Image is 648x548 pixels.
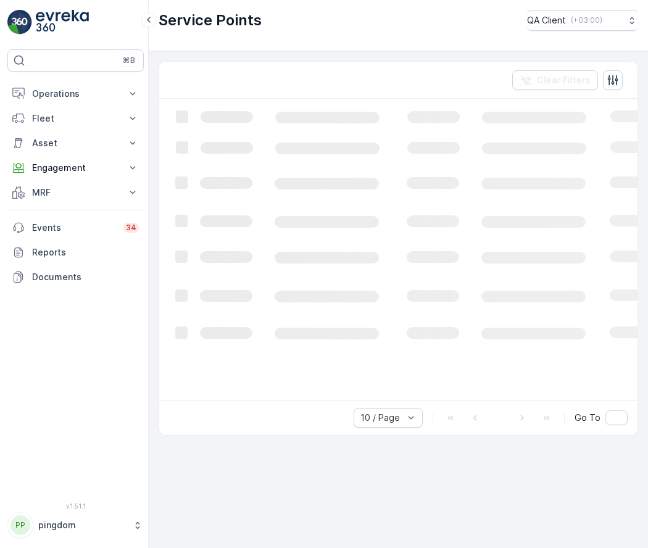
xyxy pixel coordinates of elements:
a: Reports [7,240,144,265]
button: Clear Filters [512,70,598,90]
p: pingdom [38,519,127,531]
button: PPpingdom [7,512,144,538]
img: logo_light-DOdMpM7g.png [36,10,89,35]
p: MRF [32,186,119,199]
p: Engagement [32,162,119,174]
button: Operations [7,81,144,106]
span: Go To [575,412,600,424]
p: Events [32,222,116,234]
p: Reports [32,246,139,259]
button: Engagement [7,156,144,180]
button: QA Client(+03:00) [527,10,638,31]
p: Documents [32,271,139,283]
a: Documents [7,265,144,289]
p: Service Points [159,10,262,30]
a: Events34 [7,215,144,240]
button: MRF [7,180,144,205]
p: Operations [32,88,119,100]
button: Asset [7,131,144,156]
button: Fleet [7,106,144,131]
p: Clear Filters [537,74,591,86]
p: ⌘B [123,56,135,65]
p: Fleet [32,112,119,125]
div: PP [10,515,30,535]
p: 34 [126,223,136,233]
span: v 1.51.1 [7,502,144,510]
p: Asset [32,137,119,149]
p: QA Client [527,14,566,27]
p: ( +03:00 ) [571,15,602,25]
img: logo [7,10,32,35]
